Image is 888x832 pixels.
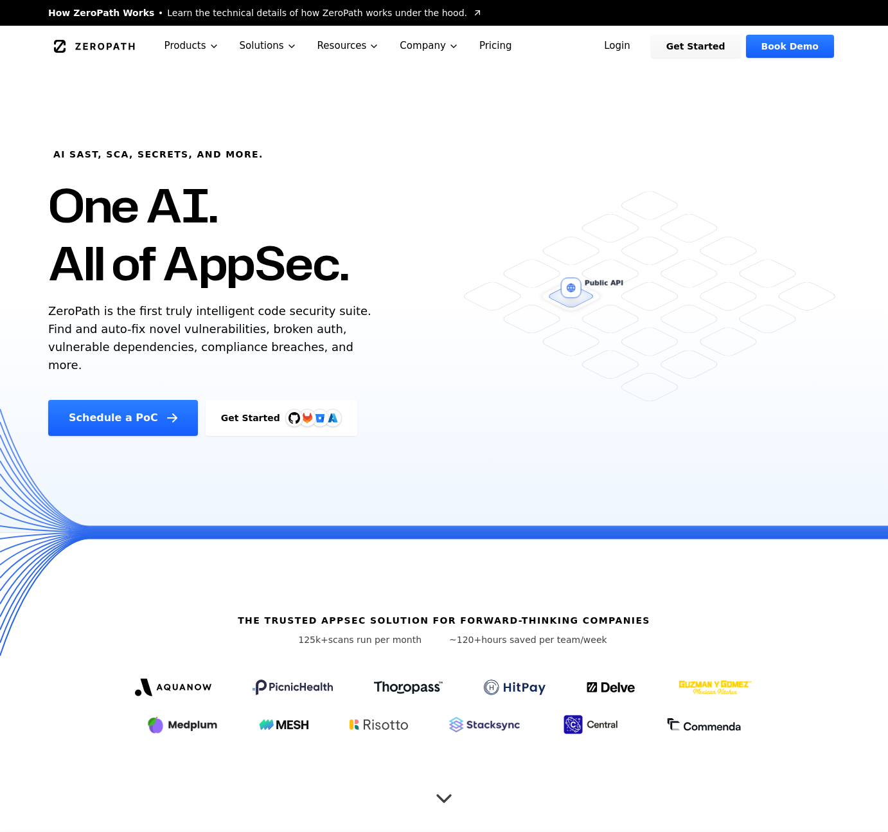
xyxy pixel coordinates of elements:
[147,714,218,735] img: Medplum
[48,6,154,19] span: How ZeroPath Works
[449,635,481,645] span: ~120+
[53,148,263,161] h6: AI SAST, SCA, Secrets, and more.
[431,779,457,805] button: Scroll to next section
[469,26,522,66] a: Pricing
[48,6,483,19] a: How ZeroPath WorksLearn the technical details of how ZeroPath works under the hood.
[328,413,338,423] img: Azure
[313,411,327,425] svg: Bitbucket
[389,26,469,66] button: Company
[260,719,308,730] img: Mesh
[48,302,377,374] p: ZeroPath is the first truly intelligent code security suite. Find and auto-fix novel vulnerabilit...
[48,176,348,292] h1: One AI. All of AppSec.
[229,26,307,66] button: Solutions
[167,6,467,19] span: Learn the technical details of how ZeroPath works under the hood.
[449,633,607,646] p: hours saved per team/week
[746,35,834,58] a: Book Demo
[238,614,650,627] h6: The Trusted AppSec solution for forward-thinking companies
[289,412,300,424] img: GitHub
[677,672,753,703] img: GYG
[374,681,443,694] img: Thoropass
[294,405,320,431] img: GitLab
[154,26,229,66] button: Products
[206,400,357,436] a: Get StartedGitHubGitLabAzure
[561,713,625,736] img: Central
[281,633,439,646] p: scans run per month
[449,717,520,732] img: Stacksync
[298,635,328,645] span: 125k+
[48,400,198,436] a: Schedule a PoC
[589,35,646,58] a: Login
[307,26,390,66] button: Resources
[651,35,741,58] a: Get Started
[33,26,855,66] nav: Global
